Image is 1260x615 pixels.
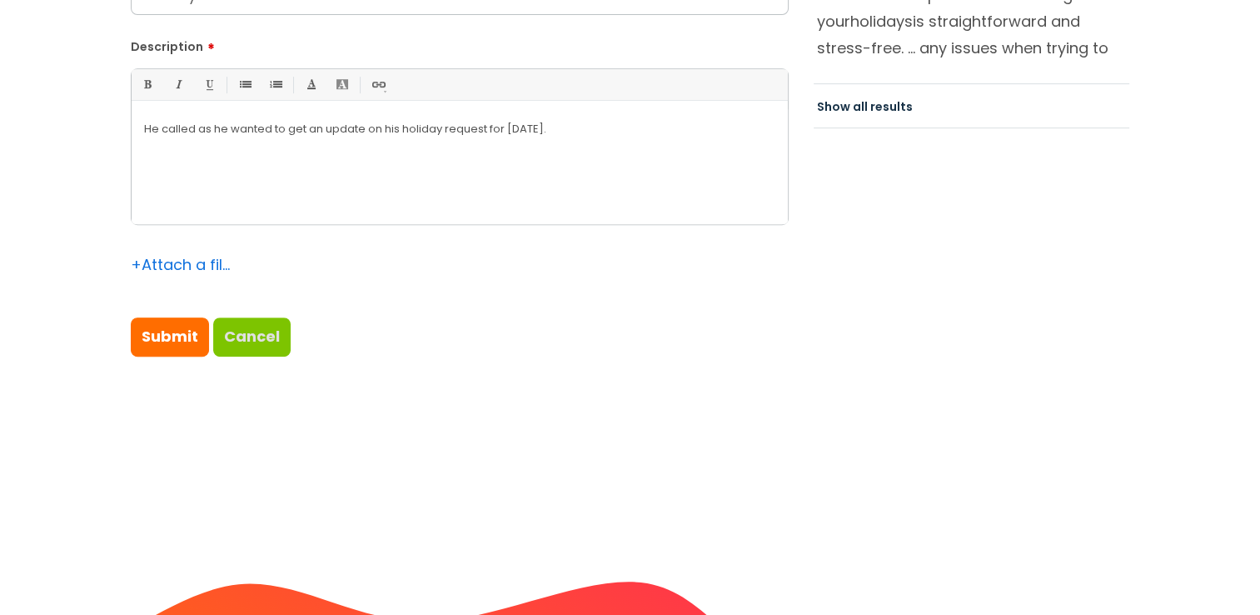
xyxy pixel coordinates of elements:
a: Font Color [301,74,321,95]
a: Italic (Ctrl-I) [167,74,188,95]
a: Back Color [331,74,352,95]
a: Show all results [817,98,913,115]
a: Link [367,74,388,95]
a: Underline(Ctrl-U) [198,74,219,95]
a: Bold (Ctrl-B) [137,74,157,95]
label: Description [131,34,789,54]
div: Attach a file [131,252,231,278]
a: 1. Ordered List (Ctrl-Shift-8) [265,74,286,95]
input: Submit [131,317,209,356]
span: holidays [850,11,913,32]
a: • Unordered List (Ctrl-Shift-7) [234,74,255,95]
p: He called as he wanted to get an update on his holiday request for [DATE]. [144,122,775,137]
a: Cancel [213,317,291,356]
